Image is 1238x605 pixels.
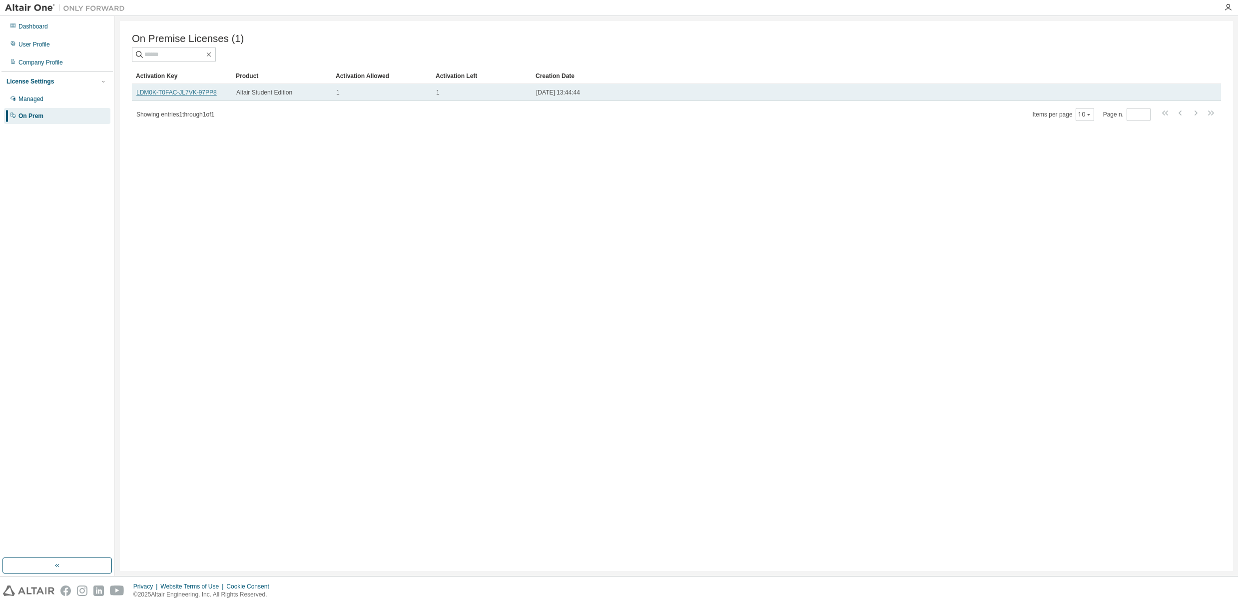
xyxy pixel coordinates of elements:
img: facebook.svg [60,585,71,596]
div: Company Profile [18,58,63,66]
a: LDM0K-T0FAC-JL7VK-97PP8 [136,89,217,96]
img: youtube.svg [110,585,124,596]
img: altair_logo.svg [3,585,54,596]
div: Activation Allowed [336,68,428,84]
div: License Settings [6,77,54,85]
div: User Profile [18,40,50,48]
span: [DATE] 13:44:44 [536,88,580,96]
div: Creation Date [536,68,1177,84]
span: Page n. [1103,108,1151,121]
div: Cookie Consent [226,582,275,590]
span: 1 [436,88,440,96]
span: On Premise Licenses (1) [132,33,244,44]
div: Dashboard [18,22,48,30]
span: Items per page [1033,108,1094,121]
div: Activation Key [136,68,228,84]
img: linkedin.svg [93,585,104,596]
div: Website Terms of Use [160,582,226,590]
div: On Prem [18,112,43,120]
div: Managed [18,95,43,103]
button: 10 [1078,110,1092,118]
p: © 2025 Altair Engineering, Inc. All Rights Reserved. [133,590,275,599]
span: Showing entries 1 through 1 of 1 [136,111,214,118]
span: 1 [336,88,340,96]
span: Altair Student Edition [236,88,292,96]
div: Product [236,68,328,84]
div: Privacy [133,582,160,590]
div: Activation Left [436,68,528,84]
img: instagram.svg [77,585,87,596]
img: Altair One [5,3,130,13]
